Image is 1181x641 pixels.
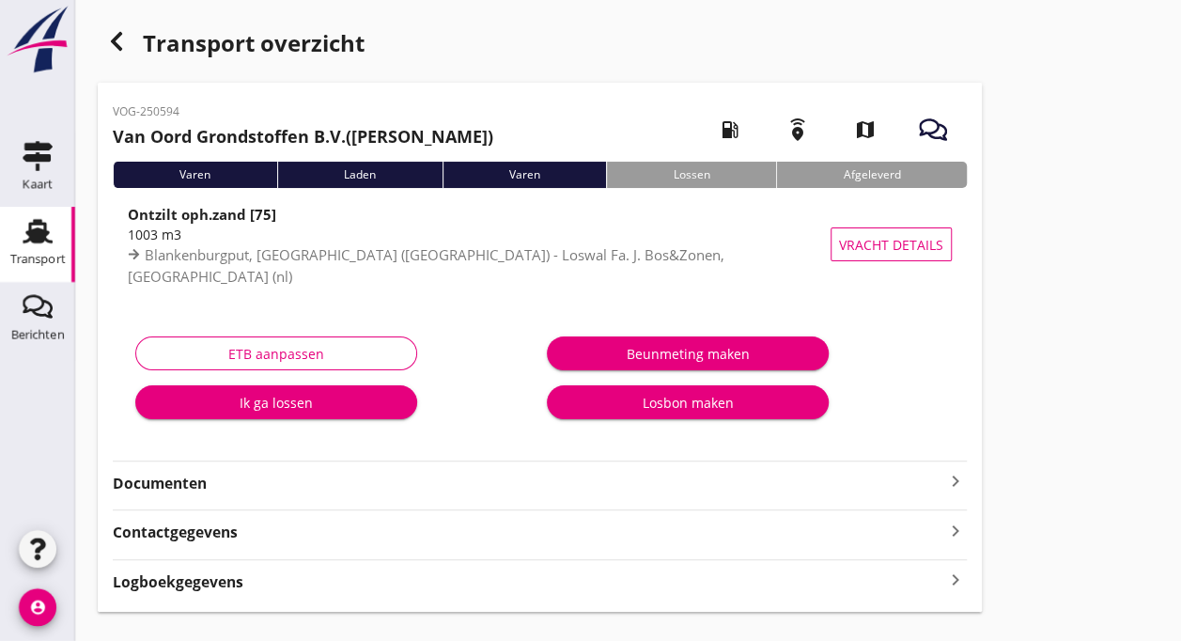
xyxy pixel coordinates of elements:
div: Transport overzicht [98,23,982,68]
a: Ontzilt oph.zand [75]1003 m3Blankenburgput, [GEOGRAPHIC_DATA] ([GEOGRAPHIC_DATA]) - Loswal Fa. J.... [113,203,967,286]
div: Varen [443,162,607,188]
span: Vracht details [839,235,943,255]
button: Vracht details [831,227,952,261]
div: Transport [10,253,66,265]
button: ETB aanpassen [135,336,417,370]
p: VOG-250594 [113,103,493,120]
strong: Van Oord Grondstoffen B.V. [113,125,346,148]
span: Blankenburgput, [GEOGRAPHIC_DATA] ([GEOGRAPHIC_DATA]) - Loswal Fa. J. Bos&Zonen, [GEOGRAPHIC_DATA... [128,245,724,286]
i: account_circle [19,588,56,626]
h2: ([PERSON_NAME]) [113,124,493,149]
strong: Documenten [113,473,944,494]
i: keyboard_arrow_right [944,568,967,593]
button: Ik ga lossen [135,385,417,419]
i: map [839,103,892,156]
button: Beunmeting maken [547,336,829,370]
i: emergency_share [771,103,824,156]
div: ETB aanpassen [151,344,401,364]
div: Kaart [23,178,53,190]
i: local_gas_station [704,103,756,156]
img: logo-small.a267ee39.svg [4,5,71,74]
strong: Ontzilt oph.zand [75] [128,205,276,224]
div: Laden [277,162,443,188]
div: 1003 m3 [128,225,839,244]
div: Ik ga lossen [150,393,402,413]
div: Varen [113,162,277,188]
strong: Logboekgegevens [113,571,243,593]
button: Losbon maken [547,385,829,419]
strong: Contactgegevens [113,522,238,543]
div: Beunmeting maken [562,344,814,364]
i: keyboard_arrow_right [944,518,967,543]
div: Berichten [11,328,65,340]
div: Losbon maken [562,393,814,413]
i: keyboard_arrow_right [944,470,967,492]
div: Lossen [606,162,776,188]
div: Afgeleverd [776,162,967,188]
